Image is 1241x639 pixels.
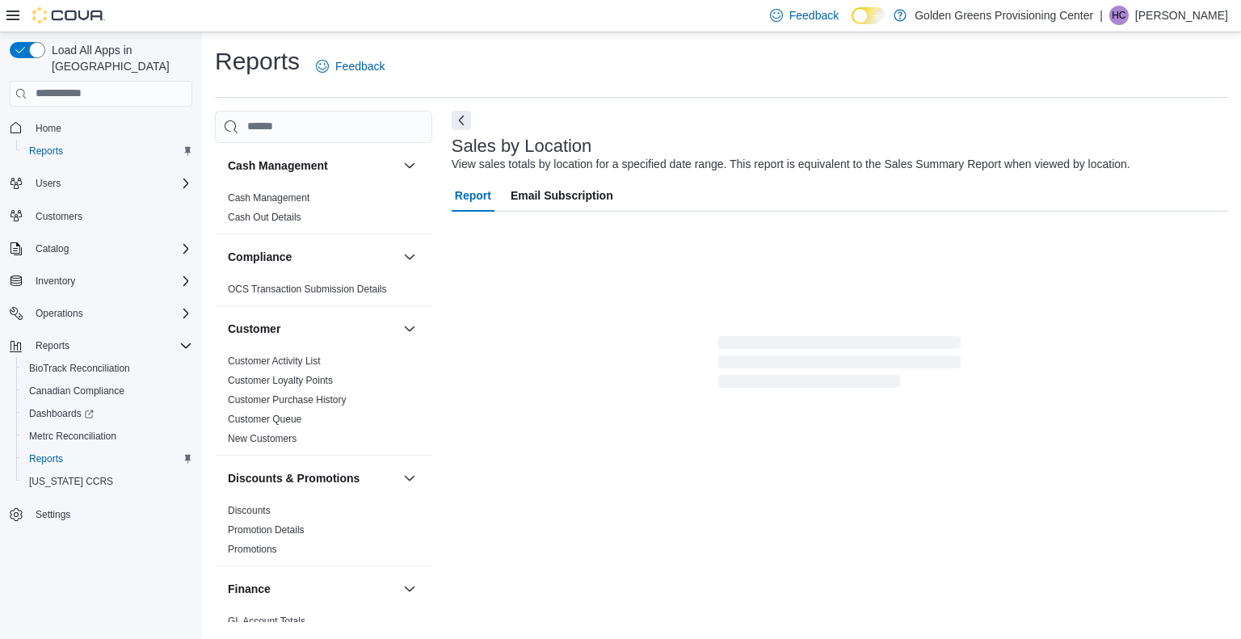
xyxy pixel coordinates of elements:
[29,452,63,465] span: Reports
[228,616,305,627] a: GL Account Totals
[718,339,961,391] span: Loading
[228,543,277,556] span: Promotions
[400,579,419,599] button: Finance
[29,206,192,226] span: Customers
[228,249,397,265] button: Compliance
[452,111,471,130] button: Next
[23,404,192,423] span: Dashboards
[1100,6,1103,25] p: |
[228,355,321,367] a: Customer Activity List
[29,304,192,323] span: Operations
[29,239,192,259] span: Catalog
[228,505,271,516] a: Discounts
[3,204,199,228] button: Customers
[16,470,199,493] button: [US_STATE] CCRS
[455,179,491,212] span: Report
[29,430,116,443] span: Metrc Reconciliation
[23,141,69,161] a: Reports
[23,359,137,378] a: BioTrack Reconciliation
[228,191,309,204] span: Cash Management
[36,242,69,255] span: Catalog
[228,211,301,224] span: Cash Out Details
[16,425,199,448] button: Metrc Reconciliation
[23,381,131,401] a: Canadian Compliance
[32,7,105,23] img: Cova
[29,145,63,158] span: Reports
[215,501,432,565] div: Discounts & Promotions
[915,6,1093,25] p: Golden Greens Provisioning Center
[3,238,199,260] button: Catalog
[228,192,309,204] a: Cash Management
[400,156,419,175] button: Cash Management
[29,271,192,291] span: Inventory
[23,449,192,469] span: Reports
[36,210,82,223] span: Customers
[23,427,123,446] a: Metrc Reconciliation
[16,402,199,425] a: Dashboards
[23,472,120,491] a: [US_STATE] CCRS
[29,504,192,524] span: Settings
[29,336,192,355] span: Reports
[228,355,321,368] span: Customer Activity List
[228,470,397,486] button: Discounts & Promotions
[16,448,199,470] button: Reports
[335,58,385,74] span: Feedback
[215,188,432,233] div: Cash Management
[852,24,852,25] span: Dark Mode
[23,359,192,378] span: BioTrack Reconciliation
[852,7,886,24] input: Dark Mode
[228,504,271,517] span: Discounts
[309,50,391,82] a: Feedback
[228,470,360,486] h3: Discounts & Promotions
[228,413,301,426] span: Customer Queue
[215,351,432,455] div: Customer
[228,374,333,387] span: Customer Loyalty Points
[29,362,130,375] span: BioTrack Reconciliation
[228,321,397,337] button: Customer
[3,334,199,357] button: Reports
[23,427,192,446] span: Metrc Reconciliation
[228,375,333,386] a: Customer Loyalty Points
[3,302,199,325] button: Operations
[400,247,419,267] button: Compliance
[16,357,199,380] button: BioTrack Reconciliation
[511,179,613,212] span: Email Subscription
[228,414,301,425] a: Customer Queue
[16,380,199,402] button: Canadian Compliance
[29,505,77,524] a: Settings
[228,393,347,406] span: Customer Purchase History
[29,407,94,420] span: Dashboards
[3,270,199,292] button: Inventory
[228,158,328,174] h3: Cash Management
[789,7,839,23] span: Feedback
[3,116,199,140] button: Home
[29,174,192,193] span: Users
[400,319,419,338] button: Customer
[1109,6,1129,25] div: Hailey Cashen
[29,207,89,226] a: Customers
[228,581,397,597] button: Finance
[1112,6,1125,25] span: HC
[228,249,292,265] h3: Compliance
[29,239,75,259] button: Catalog
[36,339,69,352] span: Reports
[228,394,347,406] a: Customer Purchase History
[3,502,199,526] button: Settings
[215,45,300,78] h1: Reports
[29,475,113,488] span: [US_STATE] CCRS
[16,140,199,162] button: Reports
[36,307,83,320] span: Operations
[228,544,277,555] a: Promotions
[29,119,68,138] a: Home
[29,118,192,138] span: Home
[228,432,297,445] span: New Customers
[10,110,192,569] nav: Complex example
[23,449,69,469] a: Reports
[1135,6,1228,25] p: [PERSON_NAME]
[23,472,192,491] span: Washington CCRS
[29,174,67,193] button: Users
[29,336,76,355] button: Reports
[29,271,82,291] button: Inventory
[23,404,100,423] a: Dashboards
[29,385,124,397] span: Canadian Compliance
